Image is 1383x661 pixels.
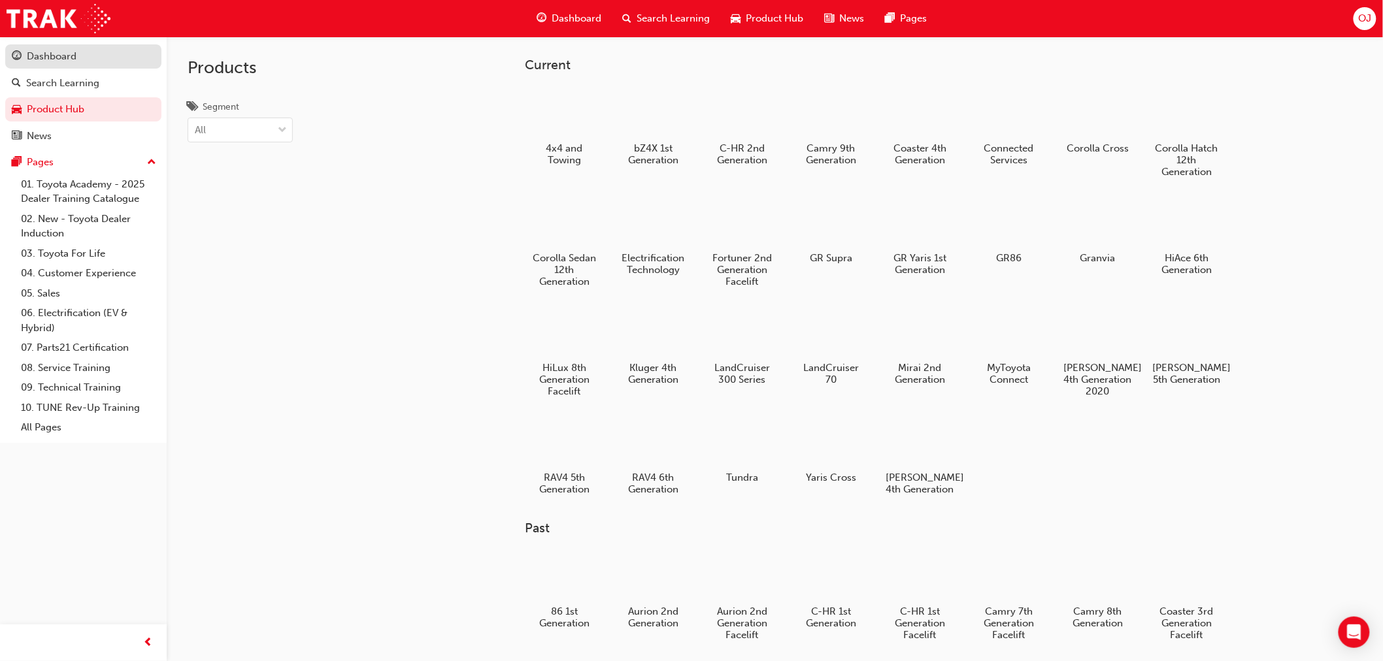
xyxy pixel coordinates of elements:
[5,124,161,148] a: News
[1148,547,1226,646] a: Coaster 3rd Generation Facelift
[614,302,693,390] a: Kluger 4th Generation
[825,10,835,27] span: news-icon
[612,5,721,32] a: search-iconSearch Learning
[1059,547,1137,634] a: Camry 8th Generation
[16,303,161,338] a: 06. Electrification (EV & Hybrid)
[12,51,22,63] span: guage-icon
[637,11,710,26] span: Search Learning
[708,605,776,641] h5: Aurion 2nd Generation Facelift
[614,412,693,500] a: RAV4 6th Generation
[797,605,865,629] h5: C-HR 1st Generation
[530,472,599,495] h5: RAV4 5th Generation
[27,155,54,170] div: Pages
[530,605,599,629] h5: 86 1st Generation
[144,635,154,651] span: prev-icon
[16,358,161,378] a: 08. Service Training
[1059,302,1137,402] a: [PERSON_NAME] 4th Generation 2020
[708,142,776,166] h5: C-HR 2nd Generation
[1063,142,1132,154] h5: Corolla Cross
[1148,83,1226,182] a: Corolla Hatch 12th Generation
[5,150,161,174] button: Pages
[530,252,599,287] h5: Corolla Sedan 12th Generation
[16,417,161,438] a: All Pages
[5,42,161,150] button: DashboardSearch LearningProduct HubNews
[5,97,161,121] a: Product Hub
[1152,605,1221,641] h5: Coaster 3rd Generation Facelift
[614,83,693,170] a: bZ4X 1st Generation
[731,10,741,27] span: car-icon
[1063,362,1132,397] h5: [PERSON_NAME] 4th Generation 2020
[721,5,814,32] a: car-iconProduct Hub
[16,398,161,418] a: 10. TUNE Rev-Up Training
[886,142,954,166] h5: Coaster 4th Generation
[16,244,161,264] a: 03. Toyota For Life
[530,142,599,166] h5: 4x4 and Towing
[746,11,804,26] span: Product Hub
[203,101,239,114] div: Segment
[619,252,688,276] h5: Electrification Technology
[875,5,938,32] a: pages-iconPages
[1148,302,1226,390] a: [PERSON_NAME] 5th Generation
[840,11,865,26] span: News
[527,5,612,32] a: guage-iconDashboard
[619,362,688,385] h5: Kluger 4th Generation
[708,362,776,385] h5: LandCruiser 300 Series
[703,302,782,390] a: LandCruiser 300 Series
[1059,83,1137,159] a: Corolla Cross
[195,123,206,138] div: All
[16,209,161,244] a: 02. New - Toyota Dealer Induction
[975,142,1043,166] h5: Connected Services
[970,83,1048,170] a: Connected Services
[525,57,1268,73] h3: Current
[970,193,1048,268] a: GR86
[708,252,776,287] h5: Fortuner 2nd Generation Facelift
[886,362,954,385] h5: Mirai 2nd Generation
[792,412,871,488] a: Yaris Cross
[614,193,693,280] a: Electrification Technology
[975,605,1043,641] h5: Camry 7th Generation Facelift
[525,412,604,500] a: RAV4 5th Generation
[12,104,22,116] span: car-icon
[792,83,871,170] a: Camry 9th Generation
[278,122,287,139] span: down-icon
[703,412,782,488] a: Tundra
[525,302,604,402] a: HiLux 8th Generation Facelift
[525,521,1268,536] h3: Past
[188,57,293,78] h2: Products
[1358,11,1371,26] span: OJ
[886,252,954,276] h5: GR Yaris 1st Generation
[1148,193,1226,280] a: HiAce 6th Generation
[970,547,1048,646] a: Camry 7th Generation Facelift
[27,129,52,144] div: News
[147,154,156,171] span: up-icon
[530,362,599,397] h5: HiLux 8th Generation Facelift
[886,10,895,27] span: pages-icon
[797,472,865,483] h5: Yaris Cross
[27,49,76,64] div: Dashboard
[970,302,1048,390] a: MyToyota Connect
[537,10,547,27] span: guage-icon
[1339,617,1370,648] div: Open Intercom Messenger
[16,174,161,209] a: 01. Toyota Academy - 2025 Dealer Training Catalogue
[881,302,959,390] a: Mirai 2nd Generation
[975,362,1043,385] h5: MyToyota Connect
[16,338,161,358] a: 07. Parts21 Certification
[525,193,604,292] a: Corolla Sedan 12th Generation
[12,131,22,142] span: news-icon
[797,142,865,166] h5: Camry 9th Generation
[708,472,776,483] h5: Tundra
[7,4,110,33] img: Trak
[1059,193,1137,268] a: Granvia
[5,44,161,69] a: Dashboard
[881,412,959,500] a: [PERSON_NAME] 4th Generation
[1063,605,1132,629] h5: Camry 8th Generation
[881,193,959,280] a: GR Yaris 1st Generation
[5,71,161,95] a: Search Learning
[16,378,161,398] a: 09. Technical Training
[525,83,604,170] a: 4x4 and Towing
[814,5,875,32] a: news-iconNews
[797,252,865,264] h5: GR Supra
[619,605,688,629] h5: Aurion 2nd Generation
